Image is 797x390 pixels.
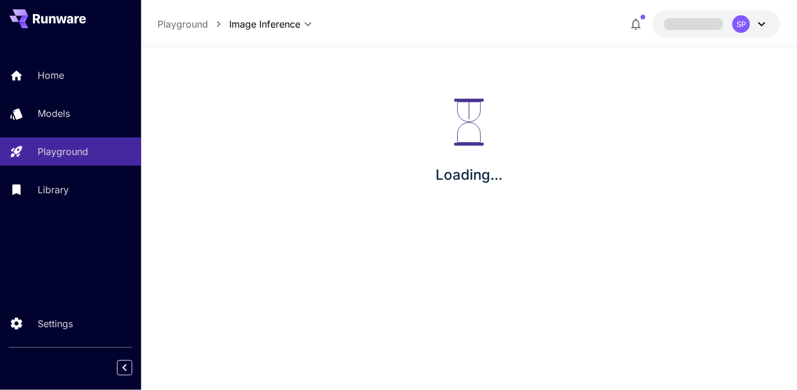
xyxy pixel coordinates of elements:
[158,17,208,31] a: Playground
[38,183,69,197] p: Library
[38,106,70,120] p: Models
[158,17,229,31] nav: breadcrumb
[117,360,132,375] button: Collapse sidebar
[229,17,300,31] span: Image Inference
[732,15,750,33] div: SP
[436,164,503,186] p: Loading...
[652,11,781,38] button: SP
[38,317,73,331] p: Settings
[38,144,88,159] p: Playground
[38,68,64,82] p: Home
[126,357,141,378] div: Collapse sidebar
